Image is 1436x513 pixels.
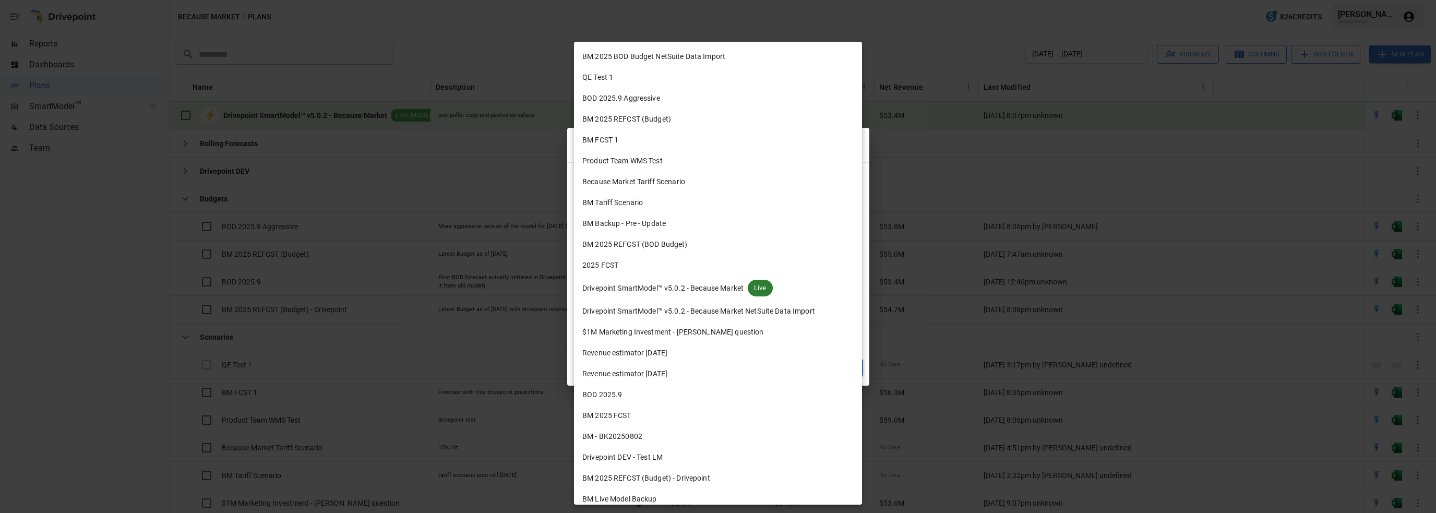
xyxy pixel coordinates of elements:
span: BM FCST 1 [582,135,618,146]
span: BOD 2025.9 Aggressive [582,93,660,104]
span: Drivepoint SmartModel™ v5.0.2 - Because Market NetSuite Data Import [582,306,815,317]
span: BM 2025 REFCST (Budget) - Drivepoint [582,473,710,484]
span: BM 2025 REFCST (Budget) [582,114,671,125]
span: Product Team WMS Test [582,156,663,166]
span: BM 2025 BOD Budget NetSuite Data Import [582,51,725,62]
span: BM Tariff Scenario [582,197,643,208]
span: $1M Marketing Investment - [PERSON_NAME] question [582,327,763,338]
span: BM Backup - Pre - Update [582,218,666,229]
span: BM - BK20250802 [582,431,642,442]
span: BOD 2025.9 [582,389,622,400]
span: Drivepoint SmartModel™ v5.0.2 - Because Market [582,283,744,294]
span: BM 2025 REFCST (BOD Budget) [582,239,688,250]
span: Revenue estimator [DATE] [582,348,667,359]
span: Live [748,283,773,293]
span: BM 2025 FCST [582,410,631,421]
span: Because Market Tariff Scenario [582,176,685,187]
span: Drivepoint DEV - Test LM [582,452,663,463]
span: Revenue estimator [DATE] [582,368,667,379]
span: BM Live Model Backup [582,494,657,505]
span: 2025 FCST [582,260,618,271]
span: QE Test 1 [582,72,613,83]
